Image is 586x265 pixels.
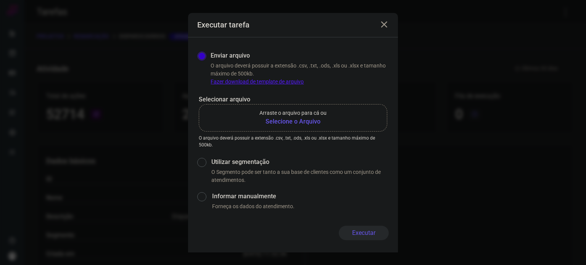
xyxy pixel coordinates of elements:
button: Executar [339,226,389,240]
label: Informar manualmente [212,192,389,201]
p: O arquivo deverá possuir a extensão .csv, .txt, .ods, .xls ou .xlsx e tamanho máximo de 500kb. [211,62,389,86]
p: O arquivo deverá possuir a extensão .csv, .txt, .ods, .xls ou .xlsx e tamanho máximo de 500kb. [199,135,387,148]
h3: Executar tarefa [197,20,250,29]
label: Utilizar segmentação [211,157,389,167]
p: Forneça os dados do atendimento. [212,202,389,210]
a: Fazer download de template de arquivo [211,79,304,85]
p: Arraste o arquivo para cá ou [259,109,327,117]
label: Enviar arquivo [211,51,250,60]
b: Selecione o Arquivo [259,117,327,126]
p: O Segmento pode ser tanto a sua base de clientes como um conjunto de atendimentos. [211,168,389,184]
p: Selecionar arquivo [199,95,387,104]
